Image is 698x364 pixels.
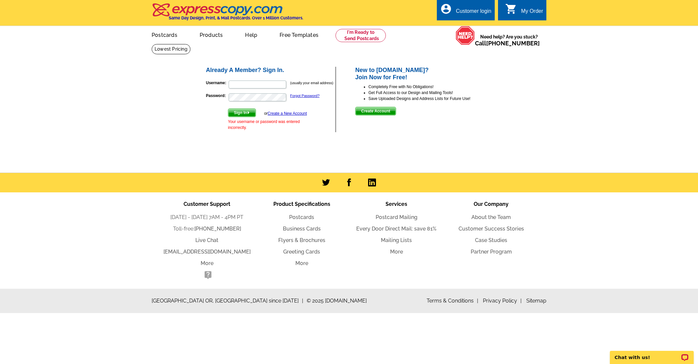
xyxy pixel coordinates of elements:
i: shopping_cart [505,3,517,15]
li: [DATE] - [DATE] 7AM - 4PM PT [160,213,254,221]
button: Create Account [355,107,396,115]
a: Postcards [141,27,188,42]
a: Flyers & Brochures [278,237,325,243]
a: About the Team [471,214,511,220]
label: Username: [206,80,228,86]
span: [GEOGRAPHIC_DATA] OR, [GEOGRAPHIC_DATA] since [DATE] [152,297,303,305]
a: Products [189,27,234,42]
li: Get Full Access to our Design and Mailing Tools! [368,90,493,96]
div: Your username or password was entered incorrectly. [228,119,307,131]
a: Customer Success Stories [459,226,524,232]
a: Postcards [289,214,314,220]
h4: Same Day Design, Print, & Mail Postcards. Over 1 Million Customers. [169,15,303,20]
img: help [456,26,475,45]
a: Every Door Direct Mail: save 81% [356,226,436,232]
span: © 2025 [DOMAIN_NAME] [307,297,367,305]
a: Postcard Mailing [376,214,417,220]
a: Create a New Account [268,111,307,116]
div: My Order [521,8,543,17]
a: Business Cards [283,226,321,232]
span: Services [386,201,407,207]
a: More [295,260,308,266]
label: Password: [206,93,228,99]
span: Create Account [356,107,396,115]
a: Same Day Design, Print, & Mail Postcards. Over 1 Million Customers. [152,8,303,20]
a: Partner Program [471,249,512,255]
a: shopping_cart My Order [505,7,543,15]
li: Completely Free with No Obligations! [368,84,493,90]
li: Save Uploaded Designs and Address Lists for Future Use! [368,96,493,102]
a: Free Templates [269,27,329,42]
span: Customer Support [184,201,230,207]
a: More [201,260,213,266]
a: Privacy Policy [483,298,522,304]
img: button-next-arrow-white.png [247,111,250,114]
span: Product Specifications [273,201,330,207]
button: Sign In [228,109,256,117]
span: Call [475,40,540,47]
a: Greeting Cards [283,249,320,255]
a: Help [235,27,268,42]
a: Forgot Password? [290,94,319,98]
span: Need help? Are you stuck? [475,34,543,47]
li: Toll-free: [160,225,254,233]
a: More [390,249,403,255]
a: Sitemap [526,298,546,304]
i: account_circle [440,3,452,15]
a: Mailing Lists [381,237,412,243]
span: Our Company [474,201,509,207]
a: [PHONE_NUMBER] [194,226,241,232]
h2: Already A Member? Sign In. [206,67,335,74]
h2: New to [DOMAIN_NAME]? Join Now for Free! [355,67,493,81]
a: Case Studies [475,237,507,243]
a: [EMAIL_ADDRESS][DOMAIN_NAME] [163,249,251,255]
a: Live Chat [195,237,218,243]
a: account_circle Customer login [440,7,491,15]
div: or [264,110,307,116]
small: (usually your email address) [290,81,333,85]
a: [PHONE_NUMBER] [486,40,540,47]
a: Terms & Conditions [427,298,478,304]
div: Customer login [456,8,491,17]
iframe: LiveChat chat widget [606,343,698,364]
